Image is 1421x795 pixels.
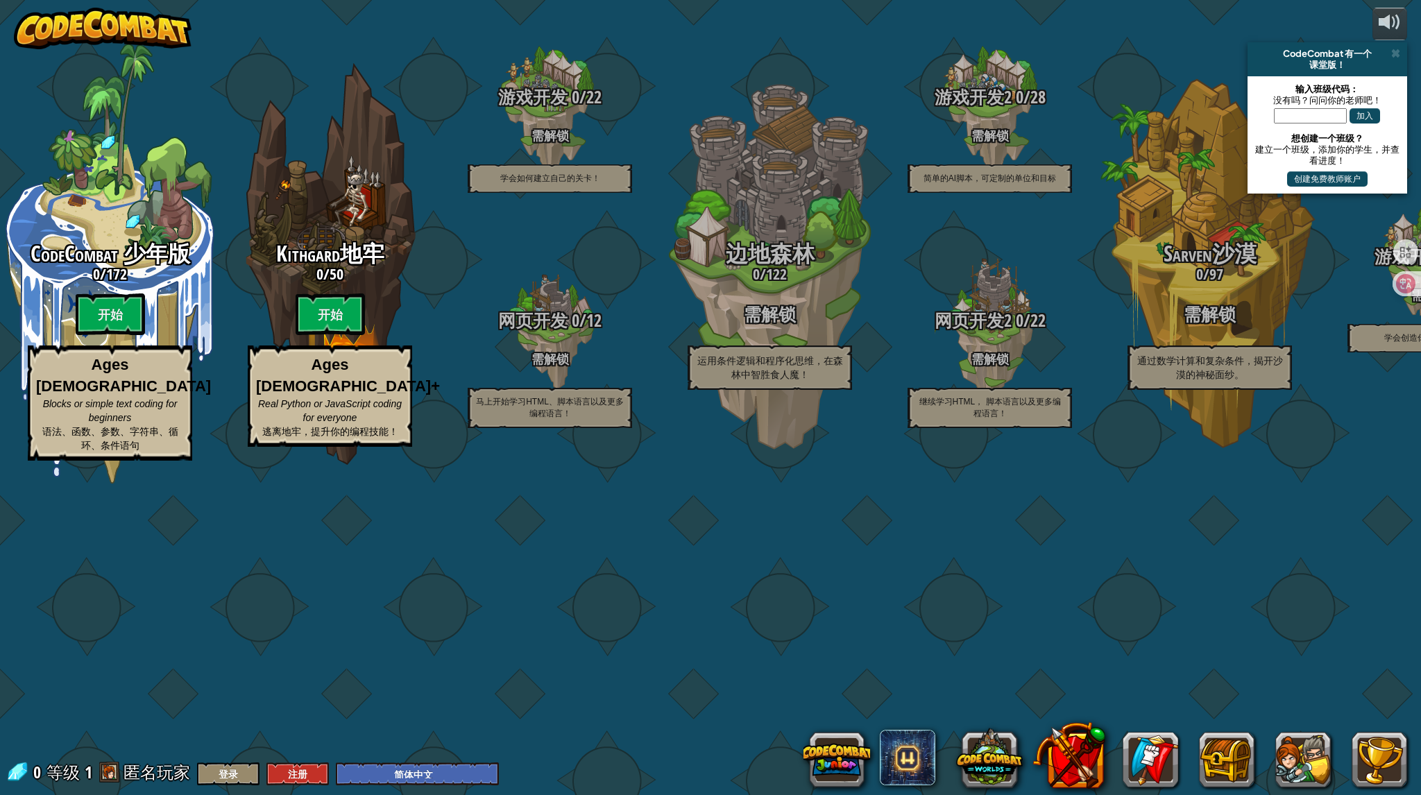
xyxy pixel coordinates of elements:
[31,239,190,268] span: CodeCombat 少年版
[660,305,880,324] h3: 需解锁
[440,129,660,142] h4: 需解锁
[440,311,660,330] h3: /
[106,264,127,284] span: 172
[1137,355,1283,380] span: 通过数学计算和复杂条件，揭开沙漠的神秘面纱。
[1100,266,1320,282] h3: /
[256,356,440,395] strong: Ages [DEMOGRAPHIC_DATA]+
[1254,132,1400,144] div: 想创建一个班级？
[330,264,343,284] span: 50
[1253,59,1402,70] div: 课堂版！
[1030,85,1046,109] span: 28
[476,397,624,418] span: 马上开始学习HTML、脚本语言以及更多编程语言！
[586,309,602,332] span: 12
[93,264,100,284] span: 0
[36,356,211,395] strong: Ages [DEMOGRAPHIC_DATA]
[1100,305,1320,324] h3: 需解锁
[1254,83,1400,94] div: 输入班级代码：
[276,239,384,268] span: Kithgard地牢
[262,426,398,437] span: 逃离地牢，提升你的编程技能！
[924,173,1056,183] span: 简单的AI脚本，可定制的单位和目标
[258,398,402,423] span: Real Python or JavaScript coding for everyone
[220,44,440,484] div: Complete previous world to unlock
[880,129,1100,142] h4: 需解锁
[586,85,602,109] span: 22
[46,761,80,784] span: 等级
[1253,48,1402,59] div: CodeCombat 有一个
[43,398,178,423] span: Blocks or simple text coding for beginners
[880,311,1100,330] h3: /
[1012,85,1023,109] span: 0
[935,85,1012,109] span: 游戏开发2
[766,264,787,284] span: 122
[500,173,600,183] span: 学会如何建立自己的关卡！
[1209,264,1223,284] span: 97
[266,762,329,785] button: 注册
[1254,144,1400,166] div: 建立一个班级，添加你的学生，并查看进度！
[296,293,365,335] btn: 开始
[14,8,192,49] img: CodeCombat - Learn how to code by playing a game
[1372,8,1407,40] button: 音量调节
[753,264,760,284] span: 0
[440,88,660,107] h3: /
[568,309,579,332] span: 0
[1350,108,1380,123] button: 加入
[42,426,178,451] span: 语法、函数、参数、字符串、循环、条件语句
[1030,309,1046,332] span: 22
[935,309,1012,332] span: 网页开发2
[880,88,1100,107] h3: /
[85,761,92,783] span: 1
[440,352,660,366] h4: 需解锁
[1254,94,1400,105] div: 没有吗？问问你的老师吧！
[76,293,145,335] btn: 开始
[919,397,1061,418] span: 继续学习HTML， 脚本语言以及更多编程语言！
[124,761,190,783] span: 匿名玩家
[1196,264,1203,284] span: 0
[1012,309,1023,332] span: 0
[1164,239,1257,268] span: Sarven沙漠
[33,761,45,783] span: 0
[498,85,568,109] span: 游戏开发
[220,266,440,282] h3: /
[568,85,579,109] span: 0
[1287,171,1368,187] button: 创建免费教师账户
[726,239,815,268] span: 边地森林
[697,355,843,380] span: 运用条件逻辑和程序化思维，在森林中智胜食人魔！
[498,309,568,332] span: 网页开发
[197,762,259,785] button: 登录
[316,264,323,284] span: 0
[880,352,1100,366] h4: 需解锁
[660,266,880,282] h3: /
